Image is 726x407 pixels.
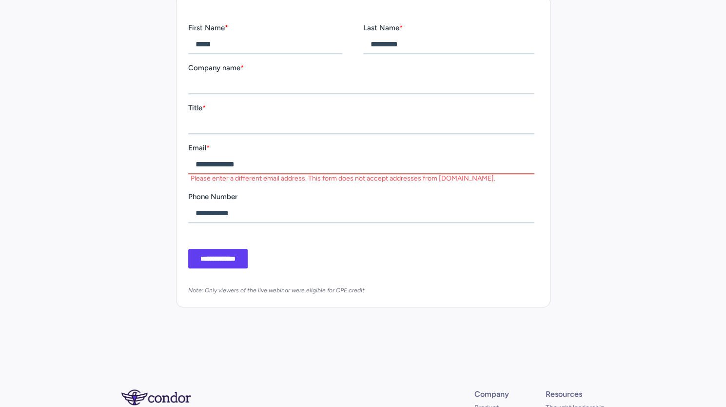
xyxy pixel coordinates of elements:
[546,389,582,399] div: Resources
[188,23,538,285] iframe: Form 0
[188,287,365,294] em: Note: Only viewers of the live webinar were eligible for CPE credit
[474,389,509,399] div: Company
